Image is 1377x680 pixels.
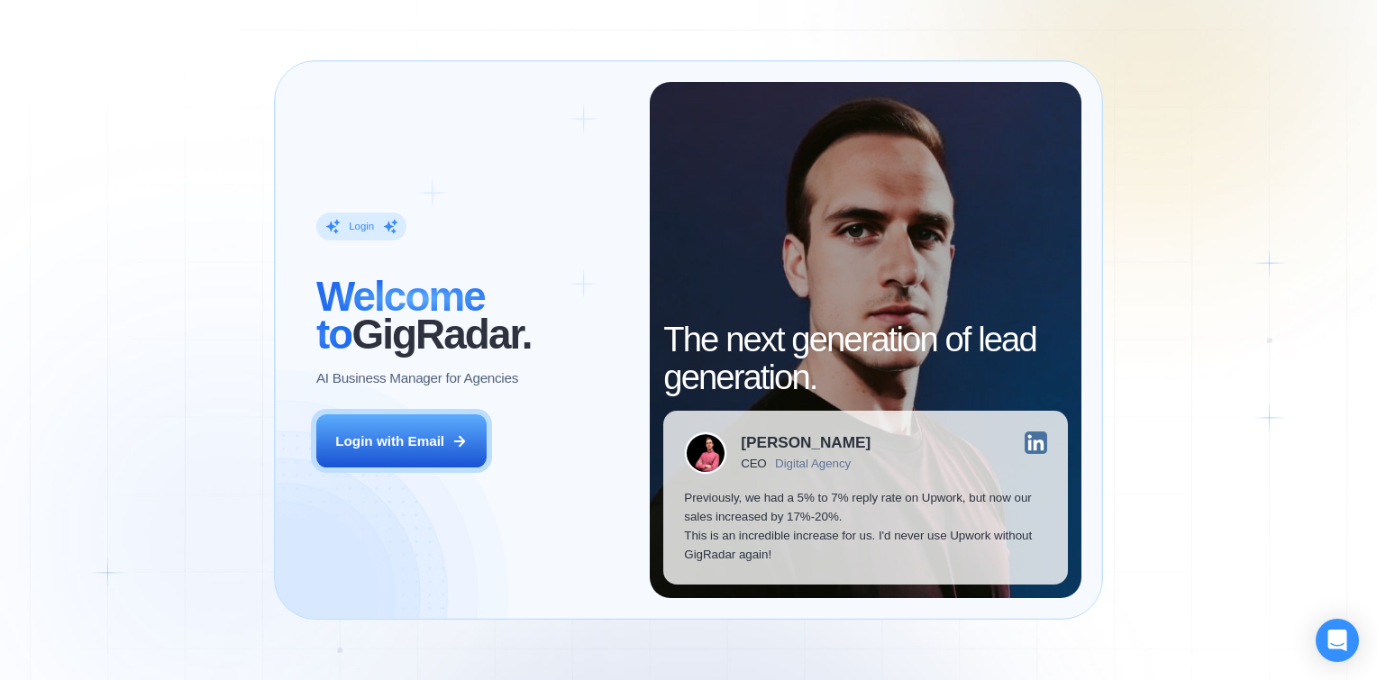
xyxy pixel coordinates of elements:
[1316,619,1359,662] div: Open Intercom Messenger
[316,274,485,358] span: Welcome to
[316,414,487,467] button: Login with Email
[316,278,629,354] h2: ‍ GigRadar.
[663,321,1067,396] h2: The next generation of lead generation.
[741,457,766,470] div: CEO
[335,431,444,450] div: Login with Email
[684,488,1047,564] p: Previously, we had a 5% to 7% reply rate on Upwork, but now our sales increased by 17%-20%. This ...
[775,457,851,470] div: Digital Agency
[349,220,374,233] div: Login
[741,435,871,450] div: [PERSON_NAME]
[316,368,518,387] p: AI Business Manager for Agencies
